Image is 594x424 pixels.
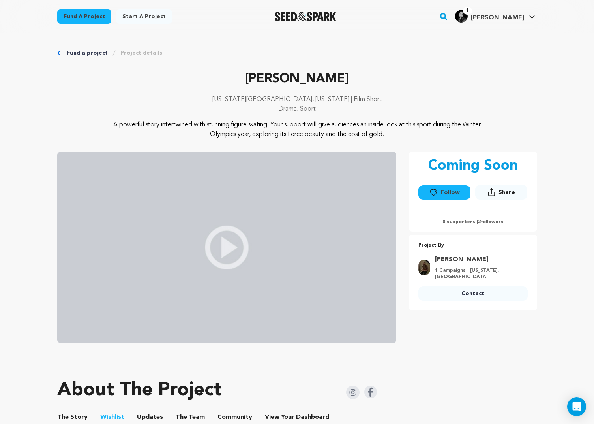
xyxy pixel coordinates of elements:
[478,220,481,224] span: 2
[217,413,252,422] span: Community
[57,413,88,422] span: Story
[105,120,489,139] p: A powerful story intertwined with stunning figure skating. Your support will give audiences an in...
[498,188,515,196] span: Share
[100,413,124,422] span: Wishlist
[418,219,528,225] p: 0 supporters | followers
[418,241,528,250] p: Project By
[57,104,537,114] p: Drama, Sport
[265,413,331,422] a: ViewYourDashboard
[57,70,537,89] p: [PERSON_NAME]
[567,397,586,416] div: Open Intercom Messenger
[471,15,524,21] span: [PERSON_NAME]
[275,12,337,21] a: Seed&Spark Homepage
[57,9,111,24] a: Fund a project
[120,49,162,57] a: Project details
[463,7,472,15] span: 1
[453,8,537,23] a: Jessica T.'s Profile
[418,260,430,275] img: 3a86447e2a31640c.jpg
[176,413,205,422] span: Team
[57,381,221,400] h1: About The Project
[57,152,396,343] img: video_placeholder.jpg
[453,8,537,25] span: Jessica T.'s Profile
[265,413,331,422] span: Your
[176,413,187,422] span: The
[116,9,172,24] a: Start a project
[364,386,377,398] img: Seed&Spark Facebook Icon
[455,10,524,23] div: Jessica T.'s Profile
[455,10,468,23] img: b1a7632ef9d88a98.png
[346,386,360,399] img: Seed&Spark Instagram Icon
[296,413,329,422] span: Dashboard
[275,12,337,21] img: Seed&Spark Logo Dark Mode
[418,185,470,200] button: Follow
[475,185,527,200] button: Share
[137,413,163,422] span: Updates
[435,255,523,264] a: Goto Bradford Watson profile
[435,268,523,280] p: 1 Campaigns | [US_STATE], [GEOGRAPHIC_DATA]
[418,286,528,301] a: Contact
[57,49,537,57] div: Breadcrumb
[475,185,527,203] span: Share
[57,95,537,104] p: [US_STATE][GEOGRAPHIC_DATA], [US_STATE] | Film Short
[67,49,108,57] a: Fund a project
[57,413,69,422] span: The
[428,158,518,174] p: Coming Soon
